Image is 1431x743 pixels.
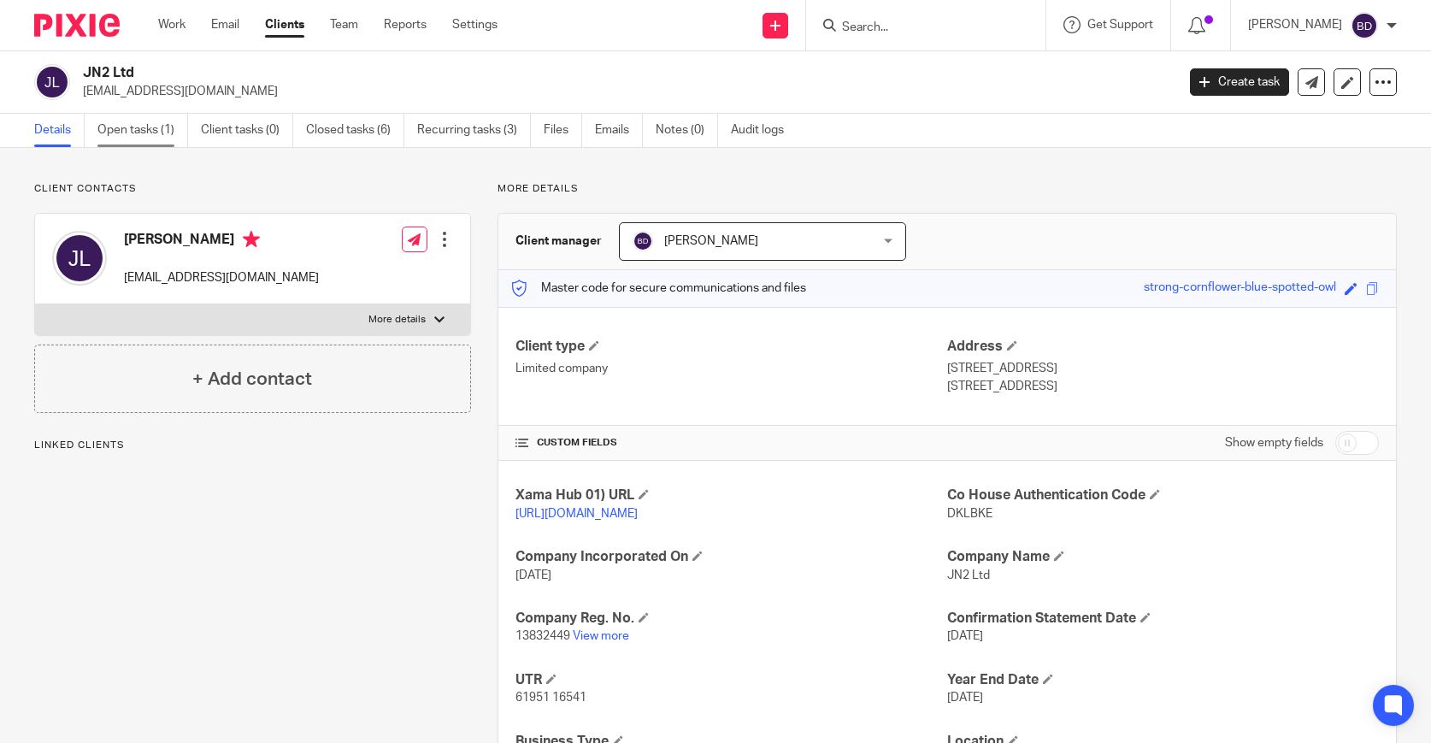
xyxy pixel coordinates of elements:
img: Pixie [34,14,120,37]
a: Closed tasks (6) [306,114,404,147]
a: Recurring tasks (3) [417,114,531,147]
span: 13832449 [515,630,570,642]
a: Team [330,16,358,33]
a: [URL][DOMAIN_NAME] [515,508,638,520]
p: [PERSON_NAME] [1248,16,1342,33]
span: [PERSON_NAME] [664,235,758,247]
a: Create task [1190,68,1289,96]
h3: Client manager [515,233,602,250]
a: View more [573,630,629,642]
p: [EMAIL_ADDRESS][DOMAIN_NAME] [124,269,319,286]
a: Reports [384,16,427,33]
h4: CUSTOM FIELDS [515,436,947,450]
h4: Client type [515,338,947,356]
a: Client tasks (0) [201,114,293,147]
h4: Address [947,338,1379,356]
h2: JN2 Ltd [83,64,948,82]
a: Settings [452,16,498,33]
p: Linked clients [34,439,471,452]
a: Emails [595,114,643,147]
p: [STREET_ADDRESS] [947,378,1379,395]
p: [EMAIL_ADDRESS][DOMAIN_NAME] [83,83,1164,100]
a: Details [34,114,85,147]
h4: Company Name [947,548,1379,566]
a: Open tasks (1) [97,114,188,147]
p: Master code for secure communications and files [511,280,806,297]
span: Get Support [1087,19,1153,31]
span: DKLBKE [947,508,992,520]
span: [DATE] [947,692,983,704]
h4: Year End Date [947,671,1379,689]
h4: Company Reg. No. [515,610,947,628]
label: Show empty fields [1225,434,1323,451]
img: svg%3E [34,64,70,100]
div: strong-cornflower-blue-spotted-owl [1144,279,1336,298]
span: [DATE] [947,630,983,642]
span: [DATE] [515,569,551,581]
a: Work [158,16,185,33]
a: Audit logs [731,114,797,147]
img: svg%3E [52,231,107,286]
p: More details [368,313,426,327]
a: Email [211,16,239,33]
h4: + Add contact [192,366,312,392]
p: More details [498,182,1397,196]
input: Search [840,21,994,36]
p: Limited company [515,360,947,377]
img: svg%3E [633,231,653,251]
i: Primary [243,231,260,248]
h4: Co House Authentication Code [947,486,1379,504]
p: Client contacts [34,182,471,196]
a: Notes (0) [656,114,718,147]
h4: Xama Hub 01) URL [515,486,947,504]
a: Clients [265,16,304,33]
p: [STREET_ADDRESS] [947,360,1379,377]
h4: [PERSON_NAME] [124,231,319,252]
h4: Company Incorporated On [515,548,947,566]
h4: UTR [515,671,947,689]
span: 61951 16541 [515,692,586,704]
img: svg%3E [1351,12,1378,39]
span: JN2 Ltd [947,569,990,581]
a: Files [544,114,582,147]
h4: Confirmation Statement Date [947,610,1379,628]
